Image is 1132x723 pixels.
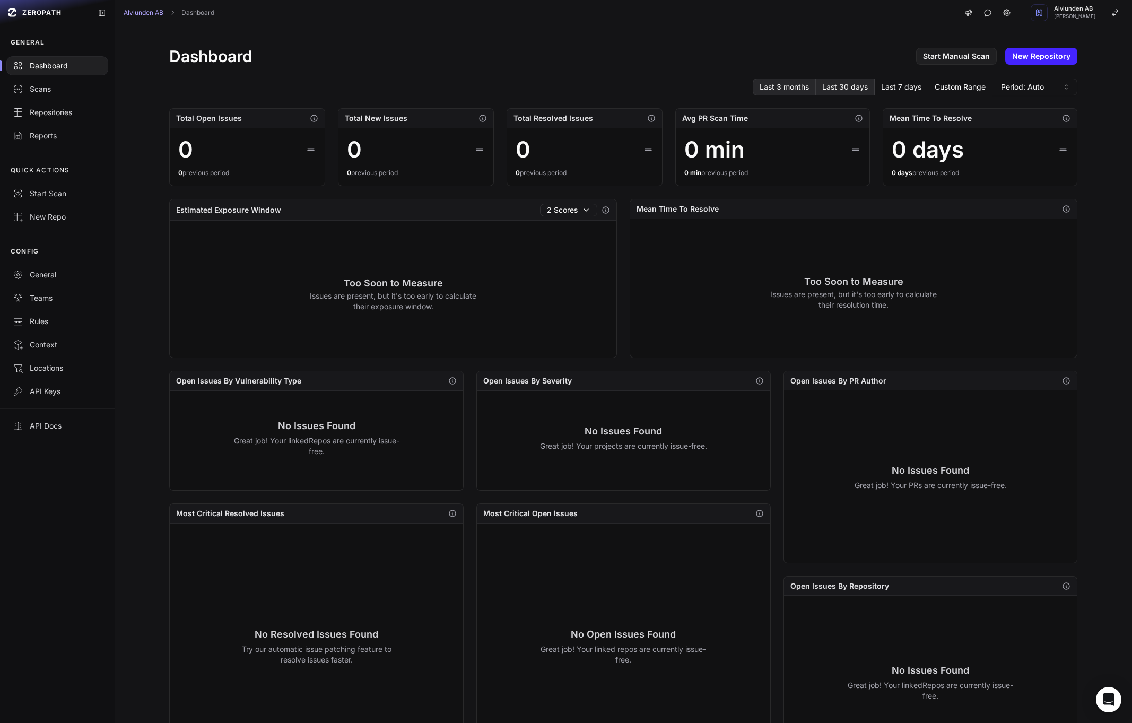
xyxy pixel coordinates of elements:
[124,8,163,17] a: Alvlunden AB
[1054,14,1096,19] span: [PERSON_NAME]
[790,581,889,591] h2: Open Issues By Repository
[753,79,816,95] button: Last 3 months
[13,316,102,327] div: Rules
[169,9,176,16] svg: chevron right,
[770,289,937,310] p: Issues are present, but it's too early to calculate their resolution time.
[310,276,477,291] h3: Too Soon to Measure
[310,291,477,312] p: Issues are present, but it's too early to calculate their exposure window.
[540,441,707,451] p: Great job! Your projects are currently issue-free.
[233,627,400,642] h3: No Resolved Issues Found
[347,169,485,177] div: previous period
[176,113,242,124] h2: Total Open Issues
[13,107,102,118] div: Repositories
[4,4,89,21] a: ZEROPATH
[176,376,301,386] h2: Open Issues By Vulnerability Type
[892,169,912,177] span: 0 days
[847,680,1014,701] p: Great job! Your linkedRepos are currently issue-free.
[347,137,362,162] div: 0
[1054,6,1096,12] span: Alvlunden AB
[11,247,39,256] p: CONFIG
[13,363,102,373] div: Locations
[516,169,520,177] span: 0
[928,79,992,95] button: Custom Range
[233,435,400,457] p: Great job! Your linkedRepos are currently issue-free.
[11,38,45,47] p: GENERAL
[790,376,886,386] h2: Open Issues By PR Author
[1096,687,1121,712] div: Open Intercom Messenger
[916,48,997,65] a: Start Manual Scan
[13,421,102,431] div: API Docs
[684,169,701,177] span: 0 min
[13,269,102,280] div: General
[890,113,972,124] h2: Mean Time To Resolve
[176,205,281,215] h2: Estimated Exposure Window
[855,480,1007,491] p: Great job! Your PRs are currently issue-free.
[347,169,351,177] span: 0
[770,274,937,289] h3: Too Soon to Measure
[682,113,748,124] h2: Avg PR Scan Time
[540,644,707,665] p: Great job! Your linked repos are currently issue-free.
[345,113,407,124] h2: Total New Issues
[22,8,62,17] span: ZEROPATH
[124,8,214,17] nav: breadcrumb
[540,204,597,216] button: 2 Scores
[178,169,316,177] div: previous period
[540,424,707,439] h3: No Issues Found
[13,339,102,350] div: Context
[13,212,102,222] div: New Repo
[637,204,719,214] h2: Mean Time To Resolve
[892,137,964,162] div: 0 days
[178,169,182,177] span: 0
[483,508,578,519] h2: Most Critical Open Issues
[516,169,654,177] div: previous period
[847,663,1014,678] h3: No Issues Found
[233,419,400,433] h3: No Issues Found
[13,386,102,397] div: API Keys
[13,60,102,71] div: Dashboard
[176,508,284,519] h2: Most Critical Resolved Issues
[816,79,875,95] button: Last 30 days
[13,188,102,199] div: Start Scan
[13,130,102,141] div: Reports
[169,47,252,66] h1: Dashboard
[540,627,707,642] h3: No Open Issues Found
[1005,48,1077,65] a: New Repository
[1062,83,1070,91] svg: caret sort,
[233,644,400,665] p: Try our automatic issue patching feature to resolve issues faster.
[684,169,861,177] div: previous period
[875,79,928,95] button: Last 7 days
[13,84,102,94] div: Scans
[181,8,214,17] a: Dashboard
[855,463,1007,478] h3: No Issues Found
[516,137,530,162] div: 0
[11,166,70,175] p: QUICK ACTIONS
[513,113,593,124] h2: Total Resolved Issues
[13,293,102,303] div: Teams
[483,376,572,386] h2: Open Issues By Severity
[1001,82,1044,92] span: Period: Auto
[684,137,745,162] div: 0 min
[178,137,193,162] div: 0
[892,169,1068,177] div: previous period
